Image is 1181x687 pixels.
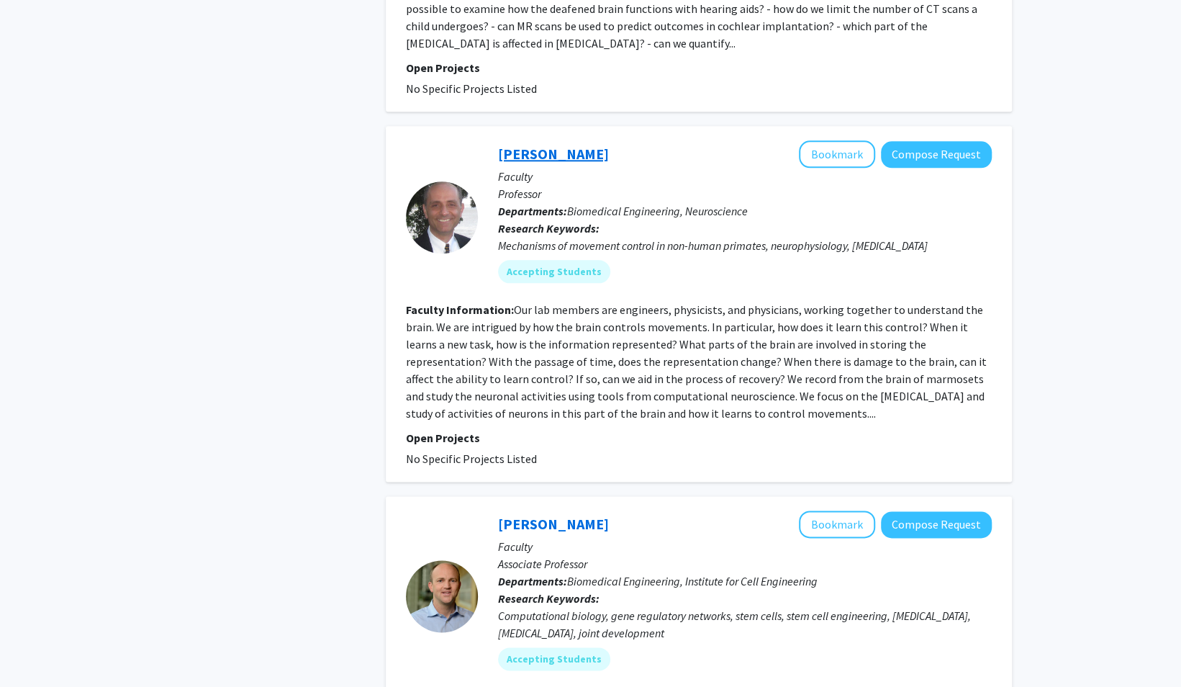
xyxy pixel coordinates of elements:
b: Faculty Information: [406,302,514,317]
fg-read-more: Our lab members are engineers, physicists, and physicians, working together to understand the bra... [406,302,987,421]
p: Open Projects [406,59,992,76]
b: Departments: [498,574,567,588]
p: Associate Professor [498,555,992,572]
span: Biomedical Engineering, Neuroscience [567,204,748,218]
p: Faculty [498,168,992,185]
p: Faculty [498,538,992,555]
button: Compose Request to Reza Shadmehr [881,141,992,168]
p: Professor [498,185,992,202]
button: Compose Request to Patrick Cahan [881,511,992,538]
b: Departments: [498,204,567,218]
span: No Specific Projects Listed [406,81,537,96]
b: Research Keywords: [498,591,599,606]
mat-chip: Accepting Students [498,647,610,670]
p: Open Projects [406,429,992,446]
mat-chip: Accepting Students [498,260,610,283]
div: Mechanisms of movement control in non-human primates, neurophysiology, [MEDICAL_DATA] [498,237,992,254]
iframe: Chat [1120,622,1170,676]
span: Biomedical Engineering, Institute for Cell Engineering [567,574,818,588]
a: [PERSON_NAME] [498,515,609,533]
div: Computational biology, gene regulatory networks, stem cells, stem cell engineering, [MEDICAL_DATA... [498,607,992,642]
a: [PERSON_NAME] [498,145,609,163]
span: No Specific Projects Listed [406,452,537,466]
b: Research Keywords: [498,221,599,235]
button: Add Patrick Cahan to Bookmarks [799,511,875,538]
button: Add Reza Shadmehr to Bookmarks [799,140,875,168]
